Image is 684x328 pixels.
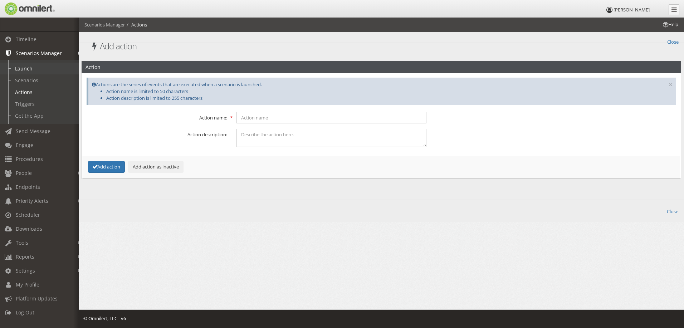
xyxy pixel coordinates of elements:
span: Send Message [16,128,50,134]
span: Log Out [16,309,34,316]
a: Close [667,207,678,215]
span: Priority Alerts [16,197,48,204]
span: Tools [16,239,28,246]
label: Action description: [82,129,232,138]
a: Collapse Menu [669,4,679,15]
span: Engage [16,142,33,148]
div: Actions are the series of events that are executed when a scenario is launched. [87,78,676,105]
h1: Add action [89,41,377,51]
button: Add action as inactive [128,161,184,173]
button: × [669,81,673,88]
span: Help [16,5,31,11]
span: Platform Updates [16,295,58,302]
li: Scenarios Manager [84,21,125,28]
span: My Profile [16,281,39,288]
input: Action name [236,112,427,123]
span: Scheduler [16,211,40,218]
img: Omnilert [4,3,55,15]
li: Action name is limited to 50 characters [106,88,673,95]
li: Actions [125,21,147,28]
span: Procedures [16,156,43,162]
span: Downloads [16,225,42,232]
a: Close [667,37,679,45]
span: Scenarios Manager [16,50,62,57]
span: Timeline [16,36,36,43]
span: People [16,170,32,176]
span: Endpoints [16,183,40,190]
li: Action description is limited to 255 characters [106,95,673,102]
span: © Omnilert, LLC - v6 [83,315,126,322]
label: Action name: [82,112,232,121]
span: [PERSON_NAME] [614,6,650,13]
span: Settings [16,267,35,274]
h2: Action [85,61,101,73]
span: Help [662,21,678,28]
button: Add action [88,161,125,173]
span: Reports [16,253,34,260]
